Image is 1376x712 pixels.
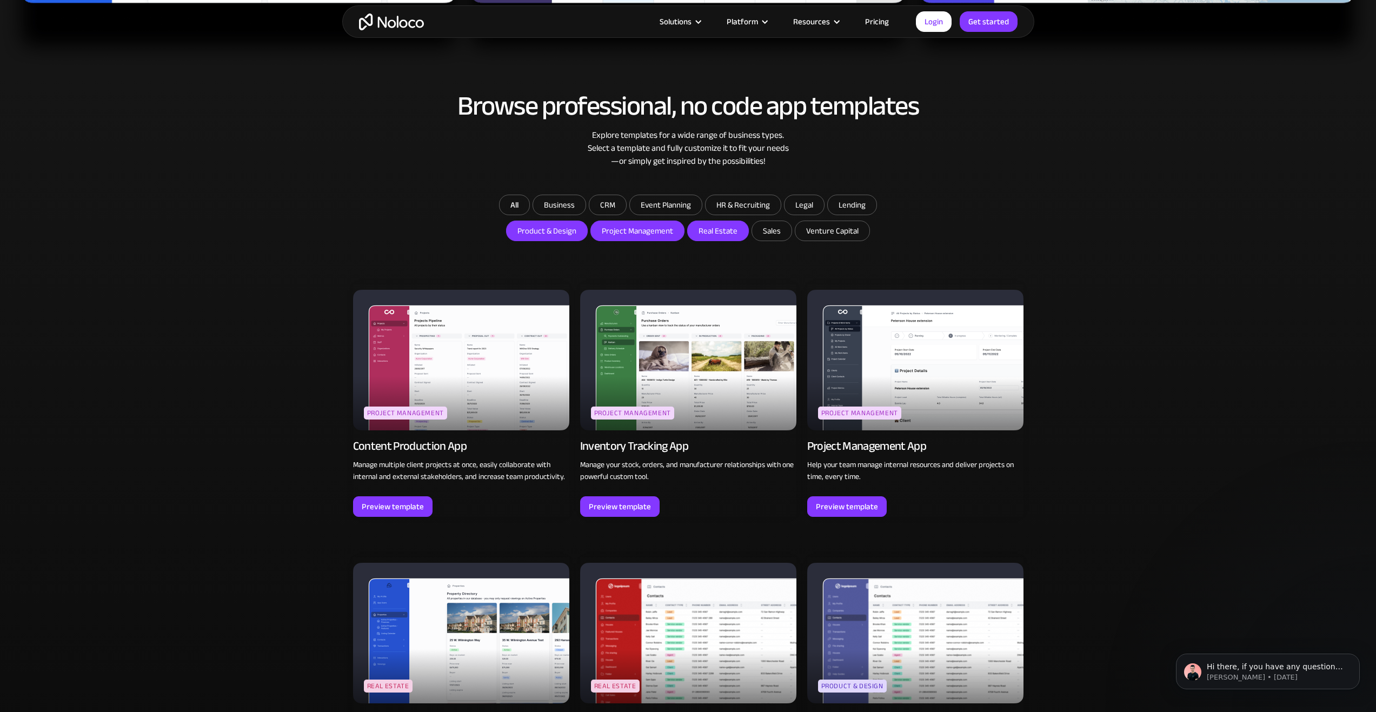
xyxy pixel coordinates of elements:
div: Project Management App [807,438,926,454]
div: Solutions [646,15,713,29]
div: Preview template [589,500,651,514]
a: Project ManagementContent Production AppManage multiple client projects at once, easily collabora... [353,284,569,517]
a: Pricing [852,15,902,29]
a: Project ManagementInventory Tracking AppManage your stock, orders, and manufacturer relationships... [580,284,796,517]
a: home [359,14,424,30]
div: Project Management [364,407,448,420]
div: Inventory Tracking App [580,438,688,454]
div: Real Estate [591,680,640,693]
div: Solutions [660,15,692,29]
a: Get started [960,11,1018,32]
div: Content Production App [353,438,467,454]
form: Email Form [472,195,905,244]
a: Login [916,11,952,32]
div: Project Management [591,407,675,420]
p: Help your team manage internal resources and deliver projects on time, every time. [807,459,1023,483]
div: Preview template [816,500,878,514]
div: Project Management [818,407,902,420]
div: Resources [793,15,830,29]
p: Manage multiple client projects at once, easily collaborate with internal and external stakeholde... [353,459,569,483]
div: Resources [780,15,852,29]
a: Project ManagementProject Management AppHelp your team manage internal resources and deliver proj... [807,284,1023,517]
div: Platform [727,15,758,29]
div: Product & Design [818,680,887,693]
div: Platform [713,15,780,29]
h2: Browse professional, no code app templates [353,91,1023,121]
p: Manage your stock, orders, and manufacturer relationships with one powerful custom tool. [580,459,796,483]
div: Real Estate [364,680,413,693]
iframe: Intercom notifications message [1160,631,1376,707]
div: Preview template [362,500,424,514]
a: All [499,195,530,215]
div: Explore templates for a wide range of business types. Select a template and fully customize it to... [353,129,1023,168]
